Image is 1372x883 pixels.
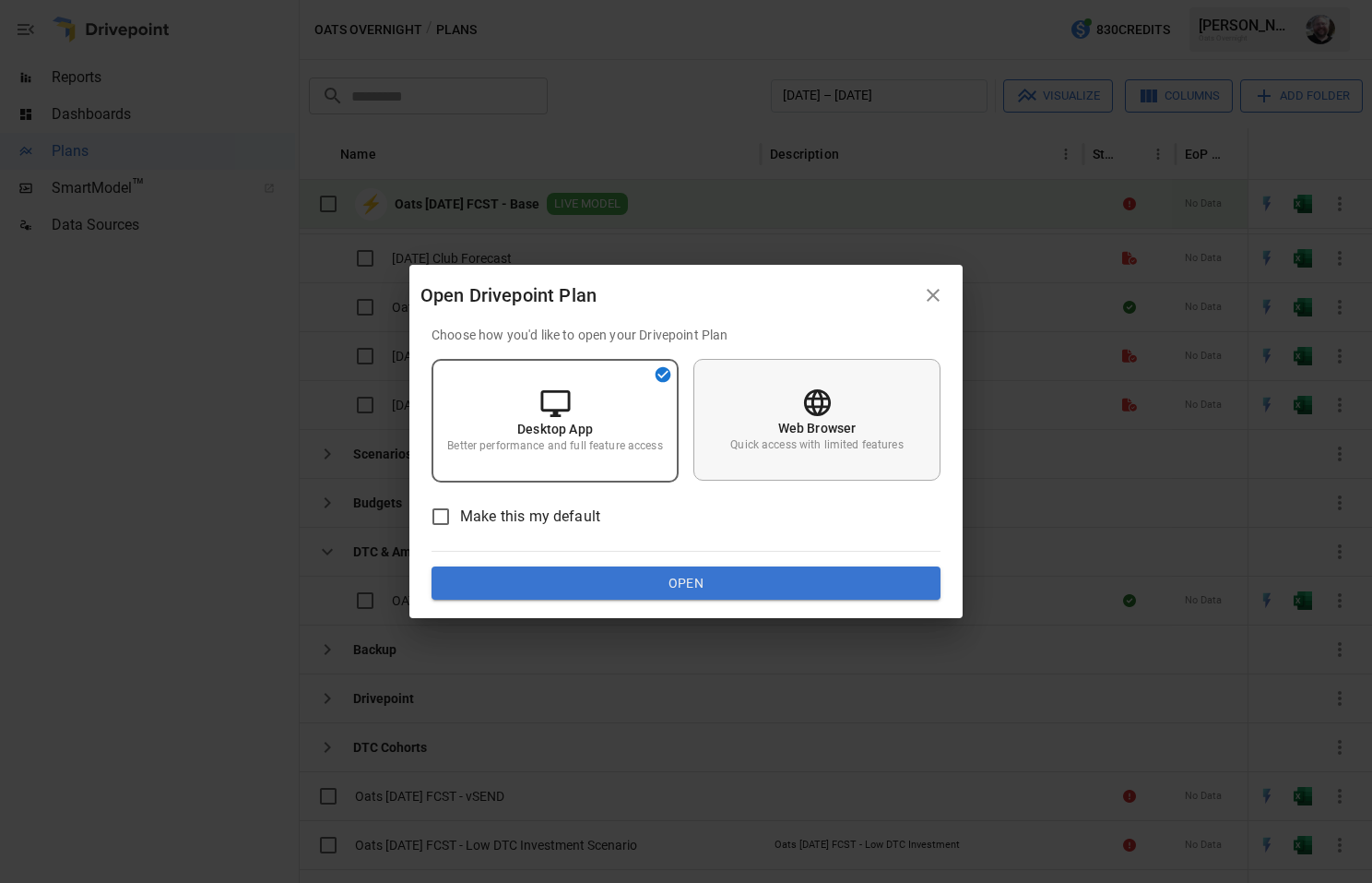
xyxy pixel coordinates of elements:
p: Quick access with limited features [730,437,903,453]
div: Open Drivepoint Plan [420,280,915,310]
p: Desktop App [517,420,593,438]
p: Choose how you'd like to open your Drivepoint Plan [432,326,940,344]
p: Better performance and full feature access [447,438,662,454]
button: Open [432,567,940,600]
span: Make this my default [460,506,600,528]
p: Web Browser [778,419,857,437]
